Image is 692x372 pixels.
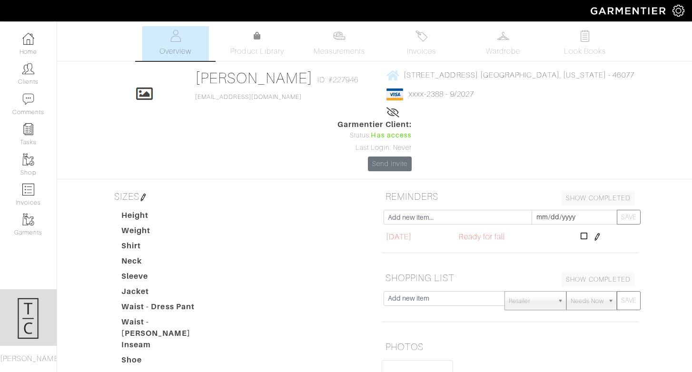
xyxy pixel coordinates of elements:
[470,26,536,61] a: Wardrobe
[386,69,634,81] a: [STREET_ADDRESS] [GEOGRAPHIC_DATA], [US_STATE] - 46077
[579,30,591,42] img: todo-9ac3debb85659649dc8f770b8b6100bb5dab4b48dedcbae339e5042a72dfd3cc.svg
[230,46,284,57] span: Product Library
[593,233,601,241] img: pen-cf24a1663064a2ec1b9c1bd2387e9de7a2fa800b781884d57f21acf72779bad2.png
[382,187,639,206] h5: REMINDERS
[386,88,403,100] img: visa-934b35602734be37eb7d5d7e5dbcd2044c359bf20a24dc3361ca3fa54326a8a7.png
[22,93,34,105] img: comment-icon-a0a6a9ef722e966f86d9cbdc48e553b5cf19dbc54f86b18d962a5391bc8f6eb6.png
[317,74,359,86] span: ID: #227946
[114,225,223,240] dt: Weight
[110,187,367,206] h5: SIZES
[409,90,474,98] a: xxxx-2388 - 9/2027
[617,291,641,310] button: SAVE
[114,286,223,301] dt: Jacket
[486,46,520,57] span: Wardrobe
[306,26,373,61] a: Measurements
[509,292,554,311] span: Retailer
[114,210,223,225] dt: Height
[386,231,412,243] span: [DATE]
[142,26,209,61] a: Overview
[22,33,34,45] img: dashboard-icon-dbcd8f5a0b271acd01030246c82b418ddd0df26cd7fceb0bd07c9910d44c42f6.png
[114,354,223,370] dt: Shoe
[22,184,34,196] img: orders-icon-0abe47150d42831381b5fb84f609e132dff9fe21cb692f30cb5eec754e2cba89.png
[415,30,427,42] img: orders-27d20c2124de7fd6de4e0e44c1d41de31381a507db9b33961299e4e07d508b8c.svg
[617,210,641,225] button: SAVE
[22,123,34,135] img: reminder-icon-8004d30b9f0a5d33ae49ab947aed9ed385cf756f9e5892f1edd6e32f2345188e.png
[586,2,672,19] img: garmentier-logo-header-white-b43fb05a5012e4ada735d5af1a66efaba907eab6374d6393d1fbf88cb4ef424d.png
[552,26,618,61] a: Look Books
[169,30,181,42] img: basicinfo-40fd8af6dae0f16599ec9e87c0ef1c0a1fdea2edbe929e3d69a839185d80c458.svg
[114,240,223,255] dt: Shirt
[114,271,223,286] dt: Sleeve
[114,316,223,339] dt: Waist - [PERSON_NAME]
[224,30,291,57] a: Product Library
[195,94,302,100] a: [EMAIL_ADDRESS][DOMAIN_NAME]
[404,71,634,79] span: [STREET_ADDRESS] [GEOGRAPHIC_DATA], [US_STATE] - 46077
[114,255,223,271] dt: Neck
[139,194,147,201] img: pen-cf24a1663064a2ec1b9c1bd2387e9de7a2fa800b781884d57f21acf72779bad2.png
[371,130,412,141] span: Has access
[388,26,455,61] a: Invoices
[22,63,34,75] img: clients-icon-6bae9207a08558b7cb47a8932f037763ab4055f8c8b6bfacd5dc20c3e0201464.png
[337,143,412,153] div: Last Login: Never
[384,291,505,306] input: Add new item
[114,301,223,316] dt: Waist - Dress Pant
[407,46,436,57] span: Invoices
[564,46,606,57] span: Look Books
[562,272,635,287] a: SHOW COMPLETED
[459,231,505,243] span: Ready for fall
[672,5,684,17] img: gear-icon-white-bd11855cb880d31180b6d7d6211b90ccbf57a29d726f0c71d8c61bd08dd39cc2.png
[368,157,412,171] a: Send Invite
[382,268,639,287] h5: SHOPPING LIST
[22,214,34,225] img: garments-icon-b7da505a4dc4fd61783c78ac3ca0ef83fa9d6f193b1c9dc38574b1d14d53ca28.png
[159,46,191,57] span: Overview
[337,130,412,141] div: Status:
[382,337,639,356] h5: PHOTOS
[314,46,366,57] span: Measurements
[384,210,532,225] input: Add new item...
[562,191,635,206] a: SHOW COMPLETED
[337,119,412,130] span: Garmentier Client:
[195,69,313,87] a: [PERSON_NAME]
[497,30,509,42] img: wardrobe-487a4870c1b7c33e795ec22d11cfc2ed9d08956e64fb3008fe2437562e282088.svg
[114,339,223,354] dt: Inseam
[22,154,34,166] img: garments-icon-b7da505a4dc4fd61783c78ac3ca0ef83fa9d6f193b1c9dc38574b1d14d53ca28.png
[333,30,345,42] img: measurements-466bbee1fd09ba9460f595b01e5d73f9e2bff037440d3c8f018324cb6cdf7a4a.svg
[571,292,604,311] span: Needs Now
